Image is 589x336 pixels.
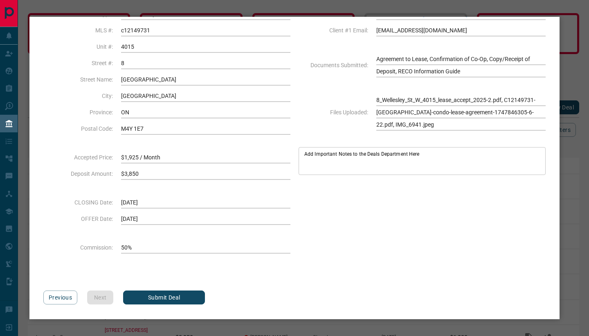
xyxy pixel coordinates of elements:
[123,291,205,304] button: Submit Deal
[43,244,113,251] span: Commission
[299,27,368,34] span: Client #1 Email
[121,90,290,102] span: [GEOGRAPHIC_DATA]
[121,41,290,53] span: 4015
[121,57,290,69] span: 8
[43,93,113,99] span: City
[43,60,113,66] span: Street #
[299,62,368,68] span: Documents Submitted
[121,123,290,135] span: M4Y 1E7
[43,170,113,177] span: Deposit Amount
[43,109,113,116] span: Province
[43,216,113,222] span: OFFER Date
[121,168,290,180] span: $3,850
[43,76,113,83] span: Street Name
[43,27,113,34] span: MLS #
[43,125,113,132] span: Postal Code
[43,154,113,161] span: Accepted Price
[121,73,290,86] span: [GEOGRAPHIC_DATA]
[121,151,290,163] span: $1,925 / Month
[376,24,546,36] span: [EMAIL_ADDRESS][DOMAIN_NAME]
[121,24,290,36] span: c12149731
[43,199,113,206] span: CLOSING Date
[376,94,546,131] span: 8_Wellesley_St_W_4015_lease_accept_2025-2.pdf, C12149731-[GEOGRAPHIC_DATA]-condo-lease-agreement-...
[43,291,77,304] button: Previous
[299,109,368,116] span: Files Uploaded
[376,53,546,77] span: Agreement to Lease, Confirmation of Co-Op, Copy/Receipt of Deposit, RECO Information Guide
[43,43,113,50] span: Unit #
[121,213,290,225] span: [DATE]
[121,106,290,118] span: ON
[121,196,290,209] span: [DATE]
[121,241,290,254] span: 50%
